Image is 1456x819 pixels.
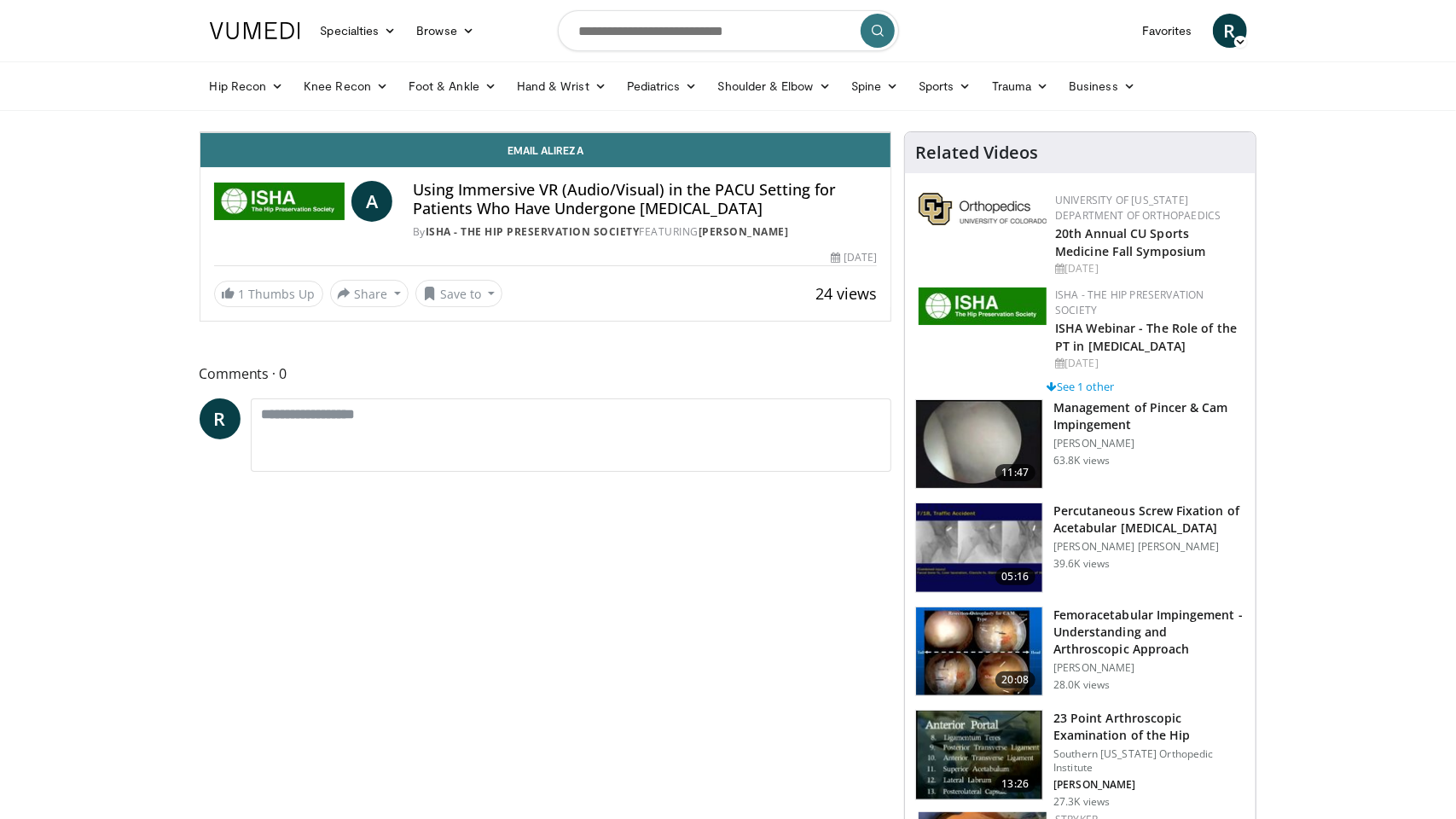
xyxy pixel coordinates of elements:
a: 13:26 23 Point Arthroscopic Examination of the Hip Southern [US_STATE] Orthopedic Institute [PERS... [915,710,1245,809]
a: ISHA Webinar - The Role of the PT in [MEDICAL_DATA] [1055,320,1237,354]
a: Browse [406,14,484,48]
p: [PERSON_NAME] [1053,778,1245,792]
span: 13:26 [995,775,1036,793]
div: [DATE] [1055,261,1242,276]
a: Favorites [1132,14,1203,48]
h3: 23 Point Arthroscopic Examination of the Hip [1053,710,1245,744]
img: 134112_0000_1.png.150x105_q85_crop-smart_upscale.jpg [916,503,1042,592]
a: Pediatrics [617,69,708,103]
img: 38483_0000_3.png.150x105_q85_crop-smart_upscale.jpg [916,400,1042,489]
h4: Using Immersive VR (Audio/Visual) in the PACU Setting for Patients Who Have Undergone [MEDICAL_DATA] [413,181,877,218]
p: Southern [US_STATE] Orthopedic Institute [1053,747,1245,775]
a: Business [1059,69,1146,103]
p: 39.6K views [1053,557,1110,571]
a: R [1213,14,1247,48]
img: ISHA - The Hip Preservation Society [214,181,345,222]
input: Search topics, interventions [558,10,899,51]
img: 355603a8-37da-49b6-856f-e00d7e9307d3.png.150x105_q85_autocrop_double_scale_upscale_version-0.2.png [919,193,1047,225]
h3: Percutaneous Screw Fixation of Acetabular [MEDICAL_DATA] [1053,502,1245,537]
a: Knee Recon [293,69,398,103]
img: 410288_3.png.150x105_q85_crop-smart_upscale.jpg [916,607,1042,696]
span: Comments 0 [200,363,892,385]
a: Specialties [310,14,407,48]
a: ISHA - The Hip Preservation Society [1055,288,1204,317]
p: [PERSON_NAME] [1053,661,1245,675]
span: 24 views [815,283,877,304]
p: 28.0K views [1053,678,1110,692]
img: a9f71565-a949-43e5-a8b1-6790787a27eb.jpg.150x105_q85_autocrop_double_scale_upscale_version-0.2.jpg [919,288,1047,325]
img: VuMedi Logo [210,22,300,39]
div: By FEATURING [413,224,877,240]
a: Sports [908,69,982,103]
span: 11:47 [995,464,1036,481]
a: [PERSON_NAME] [699,224,789,239]
img: oa8B-rsjN5HfbTbX4xMDoxOjBrO-I4W8.150x105_q85_crop-smart_upscale.jpg [916,711,1042,799]
a: 20th Annual CU Sports Medicine Fall Symposium [1055,225,1205,259]
p: 63.8K views [1053,454,1110,468]
a: R [200,398,241,439]
a: Spine [841,69,908,103]
button: Save to [415,280,502,307]
p: 27.3K views [1053,795,1110,809]
a: Hand & Wrist [507,69,617,103]
span: 1 [239,286,246,302]
a: Trauma [982,69,1059,103]
a: See 1 other [1047,379,1114,394]
p: [PERSON_NAME] [1053,437,1245,450]
a: 20:08 Femoracetabular Impingement - Understanding and Arthroscopic Approach [PERSON_NAME] 28.0K v... [915,607,1245,697]
p: [PERSON_NAME] [PERSON_NAME] [1053,540,1245,554]
span: 20:08 [995,671,1036,688]
a: A [351,181,392,222]
span: 05:16 [995,568,1036,585]
a: 1 Thumbs Up [214,281,323,307]
a: ISHA - The Hip Preservation Society [426,224,640,239]
a: Shoulder & Elbow [708,69,841,103]
h4: Related Videos [915,142,1038,163]
a: Foot & Ankle [398,69,507,103]
a: 05:16 Percutaneous Screw Fixation of Acetabular [MEDICAL_DATA] [PERSON_NAME] [PERSON_NAME] 39.6K ... [915,502,1245,593]
button: Share [330,280,409,307]
a: Hip Recon [200,69,294,103]
a: Email Alireza [200,133,891,167]
div: [DATE] [831,250,877,265]
div: [DATE] [1055,356,1242,371]
a: University of [US_STATE] Department of Orthopaedics [1055,193,1221,223]
h3: Femoracetabular Impingement - Understanding and Arthroscopic Approach [1053,607,1245,658]
h3: Management of Pincer & Cam Impingement [1053,399,1245,433]
video-js: Video Player [200,132,891,133]
a: 11:47 Management of Pincer & Cam Impingement [PERSON_NAME] 63.8K views [915,399,1245,490]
